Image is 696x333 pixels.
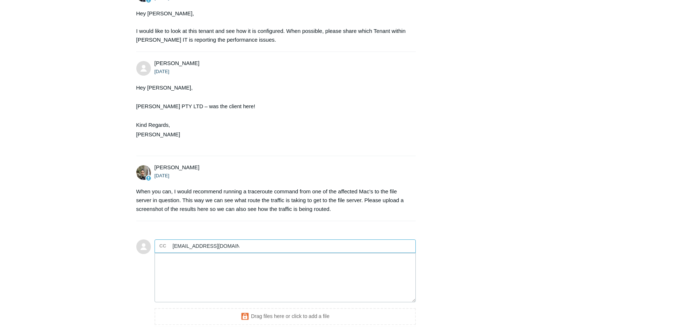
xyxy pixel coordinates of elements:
[136,122,170,128] span: Kind Regards,
[155,253,416,302] textarea: Add your reply
[136,187,409,213] div: When you can, I would recommend running a traceroute command from one of the affected Mac's to th...
[170,241,242,251] input: Add emails
[136,132,180,137] span: [PERSON_NAME]
[136,9,409,44] div: Hey [PERSON_NAME], I would like to look at this tenant and see how it is configured. When possibl...
[155,173,170,178] time: 09/24/2025, 21:08
[159,241,166,251] label: CC
[136,103,255,109] span: [PERSON_NAME] PTY LTD – was the client here!
[155,69,170,74] time: 09/24/2025, 14:43
[136,85,193,91] span: Hey [PERSON_NAME],
[155,60,199,66] span: Nick Sharp
[155,164,199,170] span: Michael Tjader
